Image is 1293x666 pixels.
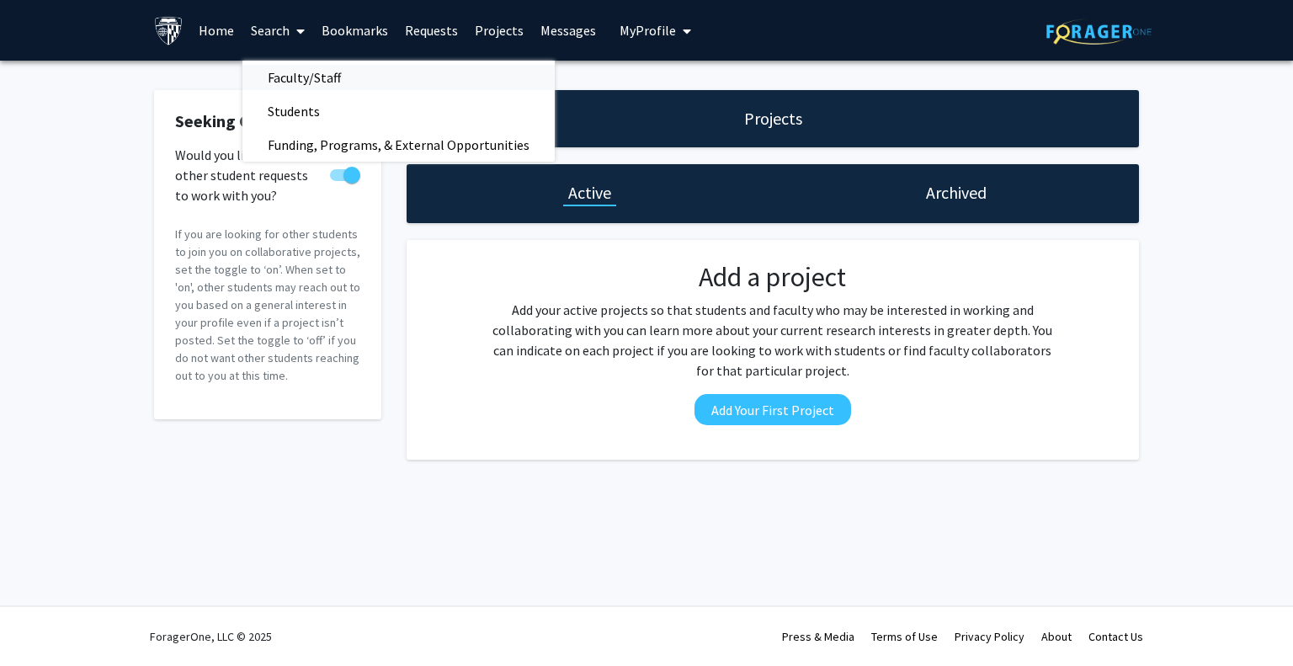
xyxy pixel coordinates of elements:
[154,16,184,45] img: Johns Hopkins University Logo
[313,1,396,60] a: Bookmarks
[242,65,555,90] a: Faculty/Staff
[926,181,987,205] h1: Archived
[396,1,466,60] a: Requests
[744,107,802,131] h1: Projects
[242,94,345,128] span: Students
[242,132,555,157] a: Funding, Programs, & External Opportunities
[242,61,366,94] span: Faculty/Staff
[242,128,555,162] span: Funding, Programs, & External Opportunities
[955,629,1024,644] a: Privacy Policy
[487,300,1058,381] p: Add your active projects so that students and faculty who may be interested in working and collab...
[150,607,272,666] div: ForagerOne, LLC © 2025
[1088,629,1143,644] a: Contact Us
[1041,629,1072,644] a: About
[190,1,242,60] a: Home
[1046,19,1152,45] img: ForagerOne Logo
[175,226,360,385] p: If you are looking for other students to join you on collaborative projects, set the toggle to ‘o...
[532,1,604,60] a: Messages
[175,145,323,205] span: Would you like to receive other student requests to work with you?
[13,590,72,653] iframe: Chat
[568,181,611,205] h1: Active
[242,1,313,60] a: Search
[871,629,938,644] a: Terms of Use
[620,22,676,39] span: My Profile
[694,394,851,425] button: Add Your First Project
[487,261,1058,293] h2: Add a project
[242,99,555,124] a: Students
[175,111,360,131] h2: Seeking Collaborators?
[782,629,854,644] a: Press & Media
[466,1,532,60] a: Projects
